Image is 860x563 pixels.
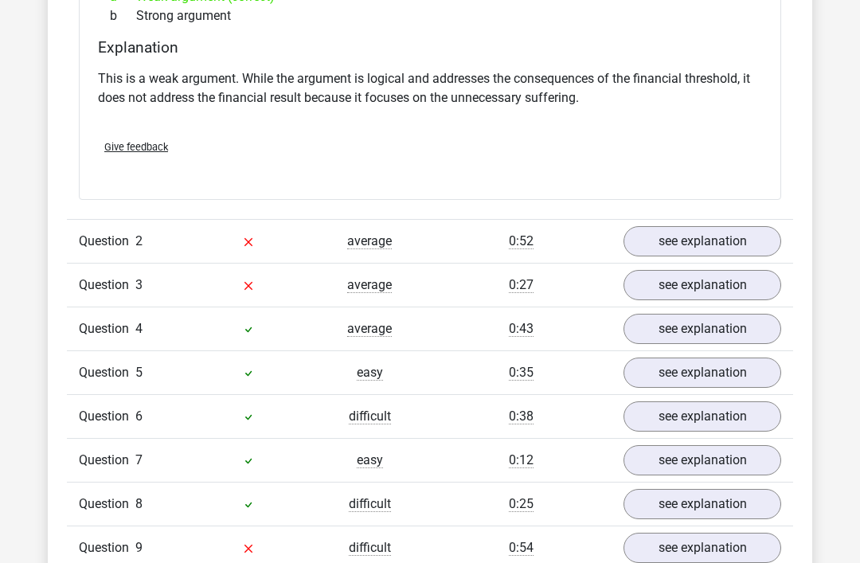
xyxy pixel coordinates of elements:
a: see explanation [623,358,781,388]
span: average [347,277,392,293]
span: 0:27 [509,277,534,293]
span: 8 [135,496,143,511]
span: 0:54 [509,540,534,556]
span: 4 [135,321,143,336]
span: 0:12 [509,452,534,468]
p: This is a weak argument. While the argument is logical and addresses the consequences of the fina... [98,69,762,108]
h4: Explanation [98,38,762,57]
span: 9 [135,540,143,555]
span: easy [357,452,383,468]
span: 3 [135,277,143,292]
a: see explanation [623,314,781,344]
span: average [347,321,392,337]
span: 2 [135,233,143,248]
span: Question [79,232,135,251]
a: see explanation [623,533,781,563]
span: 0:52 [509,233,534,249]
span: Question [79,495,135,514]
a: see explanation [623,270,781,300]
span: 0:35 [509,365,534,381]
a: see explanation [623,226,781,256]
span: 6 [135,409,143,424]
span: Question [79,363,135,382]
a: see explanation [623,489,781,519]
span: difficult [349,496,391,512]
span: 7 [135,452,143,467]
a: see explanation [623,401,781,432]
span: 5 [135,365,143,380]
span: difficult [349,540,391,556]
span: difficult [349,409,391,424]
span: Question [79,538,135,557]
span: b [110,6,136,25]
span: Question [79,407,135,426]
a: see explanation [623,445,781,475]
span: 0:43 [509,321,534,337]
span: Question [79,319,135,338]
span: average [347,233,392,249]
div: Strong argument [98,6,762,25]
span: easy [357,365,383,381]
span: 0:38 [509,409,534,424]
span: Give feedback [104,141,168,153]
span: Question [79,451,135,470]
span: 0:25 [509,496,534,512]
span: Question [79,276,135,295]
